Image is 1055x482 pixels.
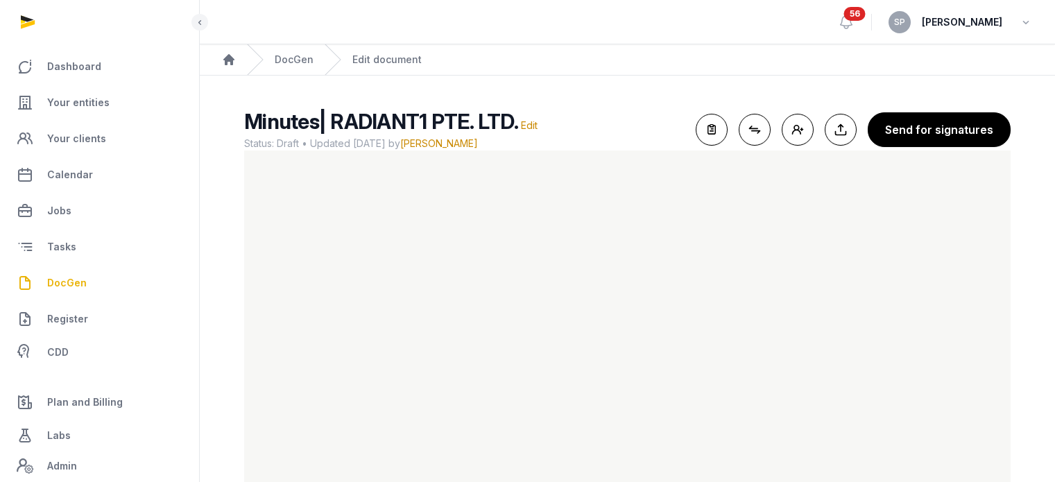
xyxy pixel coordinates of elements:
[47,311,88,327] span: Register
[400,137,478,149] span: [PERSON_NAME]
[47,166,93,183] span: Calendar
[11,50,188,83] a: Dashboard
[11,386,188,419] a: Plan and Billing
[47,130,106,147] span: Your clients
[200,44,1055,76] nav: Breadcrumb
[11,230,188,264] a: Tasks
[844,7,866,21] span: 56
[922,14,1002,31] span: [PERSON_NAME]
[11,158,188,191] a: Calendar
[868,112,1011,147] button: Send for signatures
[275,53,314,67] a: DocGen
[47,203,71,219] span: Jobs
[889,11,911,33] button: SP
[47,275,87,291] span: DocGen
[47,344,69,361] span: CDD
[11,302,188,336] a: Register
[47,458,77,474] span: Admin
[11,86,188,119] a: Your entities
[11,338,188,366] a: CDD
[352,53,422,67] div: Edit document
[244,109,518,134] span: Minutes| RADIANT1 PTE. LTD.
[47,58,101,75] span: Dashboard
[11,452,188,480] a: Admin
[244,137,685,150] span: Status: Draft • Updated [DATE] by
[47,394,123,411] span: Plan and Billing
[11,419,188,452] a: Labs
[894,18,905,26] span: SP
[11,122,188,155] a: Your clients
[11,266,188,300] a: DocGen
[521,119,538,131] span: Edit
[47,239,76,255] span: Tasks
[47,427,71,444] span: Labs
[47,94,110,111] span: Your entities
[11,194,188,227] a: Jobs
